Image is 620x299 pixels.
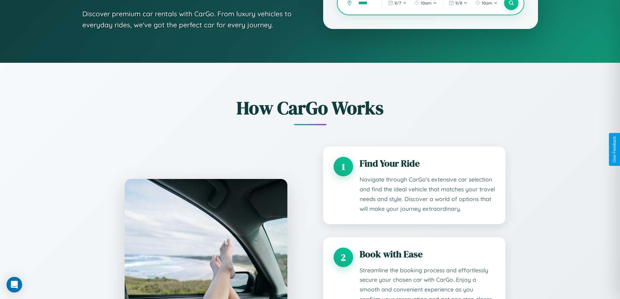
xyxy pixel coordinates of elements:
[360,248,495,261] h3: Book with Ease
[360,175,495,214] p: Navigate through CarGo's extensive car selection and find the ideal vehicle that matches your tra...
[360,157,495,170] h3: Find Your Ride
[82,8,297,30] p: Discover premium car rentals with CarGo. From luxury vehicles to everyday rides, we've got the pe...
[612,136,617,163] div: Give Feedback
[421,0,432,6] span: 10am
[455,0,462,6] span: 9 / 8
[334,157,353,176] div: 1
[115,95,505,120] h2: How CarGo Works
[482,0,492,6] span: 10am
[394,0,401,6] span: 9 / 7
[334,248,353,267] div: 2
[7,277,22,292] div: Open Intercom Messenger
